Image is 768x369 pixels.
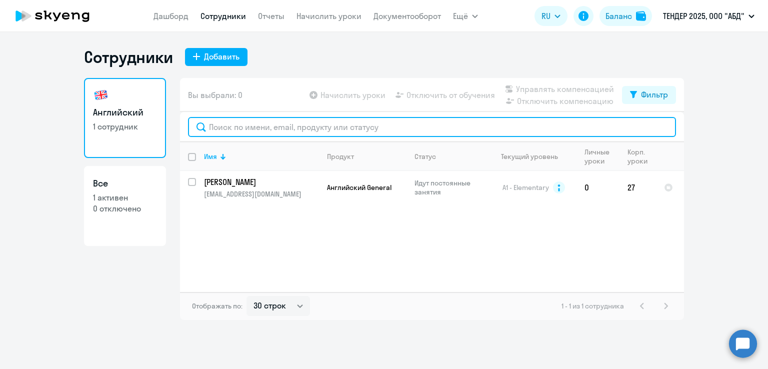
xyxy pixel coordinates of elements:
p: 0 отключено [93,203,157,214]
span: A1 - Elementary [502,183,549,192]
div: Статус [414,152,483,161]
p: Идут постоянные занятия [414,178,483,196]
div: Статус [414,152,436,161]
a: Все1 активен0 отключено [84,166,166,246]
button: Добавить [185,48,247,66]
a: Документооборот [373,11,441,21]
div: Корп. уроки [627,147,655,165]
td: 0 [576,171,619,204]
div: Личные уроки [584,147,619,165]
a: Начислить уроки [296,11,361,21]
img: balance [636,11,646,21]
p: ТЕНДЕР 2025, ООО "АБД" [663,10,744,22]
span: Отображать по: [192,301,242,310]
div: Имя [204,152,217,161]
p: 1 сотрудник [93,121,157,132]
span: Ещё [453,10,468,22]
h3: Английский [93,106,157,119]
button: Фильтр [622,86,676,104]
img: english [93,87,109,103]
button: Ещё [453,6,478,26]
p: [EMAIL_ADDRESS][DOMAIN_NAME] [204,189,318,198]
a: Дашборд [153,11,188,21]
div: Добавить [204,50,239,62]
p: 1 активен [93,192,157,203]
div: Продукт [327,152,406,161]
h1: Сотрудники [84,47,173,67]
a: [PERSON_NAME] [204,176,318,187]
button: ТЕНДЕР 2025, ООО "АБД" [658,4,759,28]
div: Корп. уроки [627,147,647,165]
td: 27 [619,171,656,204]
span: 1 - 1 из 1 сотрудника [561,301,624,310]
div: Имя [204,152,318,161]
button: RU [534,6,567,26]
input: Поиск по имени, email, продукту или статусу [188,117,676,137]
a: Сотрудники [200,11,246,21]
span: Вы выбрали: 0 [188,89,242,101]
p: [PERSON_NAME] [204,176,317,187]
h3: Все [93,177,157,190]
div: Продукт [327,152,354,161]
button: Балансbalance [599,6,652,26]
a: Отчеты [258,11,284,21]
span: RU [541,10,550,22]
a: Английский1 сотрудник [84,78,166,158]
div: Текущий уровень [491,152,576,161]
div: Фильтр [641,88,668,100]
span: Английский General [327,183,391,192]
div: Баланс [605,10,632,22]
div: Текущий уровень [501,152,558,161]
div: Личные уроки [584,147,610,165]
